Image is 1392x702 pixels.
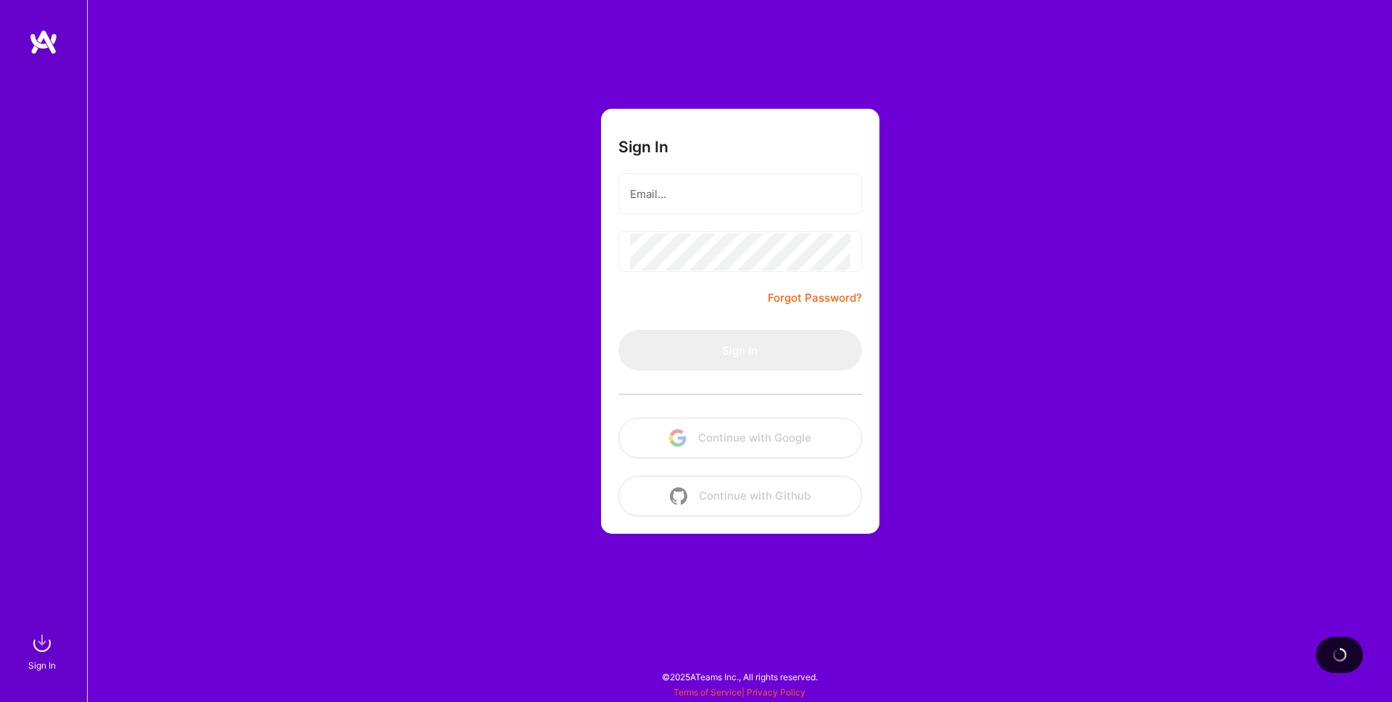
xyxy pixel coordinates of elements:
[30,629,57,673] a: sign inSign In
[630,175,850,212] input: Email...
[28,658,56,673] div: Sign In
[618,476,862,516] button: Continue with Github
[618,330,862,371] button: Sign In
[669,429,687,447] img: icon
[747,687,805,698] a: Privacy Policy
[674,687,805,698] span: |
[87,658,1392,695] div: © 2025 ATeams Inc., All rights reserved.
[1333,648,1347,662] img: loading
[29,29,58,55] img: logo
[670,487,687,505] img: icon
[768,289,862,307] a: Forgot Password?
[618,138,668,156] h3: Sign In
[618,418,862,458] button: Continue with Google
[28,629,57,658] img: sign in
[674,687,742,698] a: Terms of Service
